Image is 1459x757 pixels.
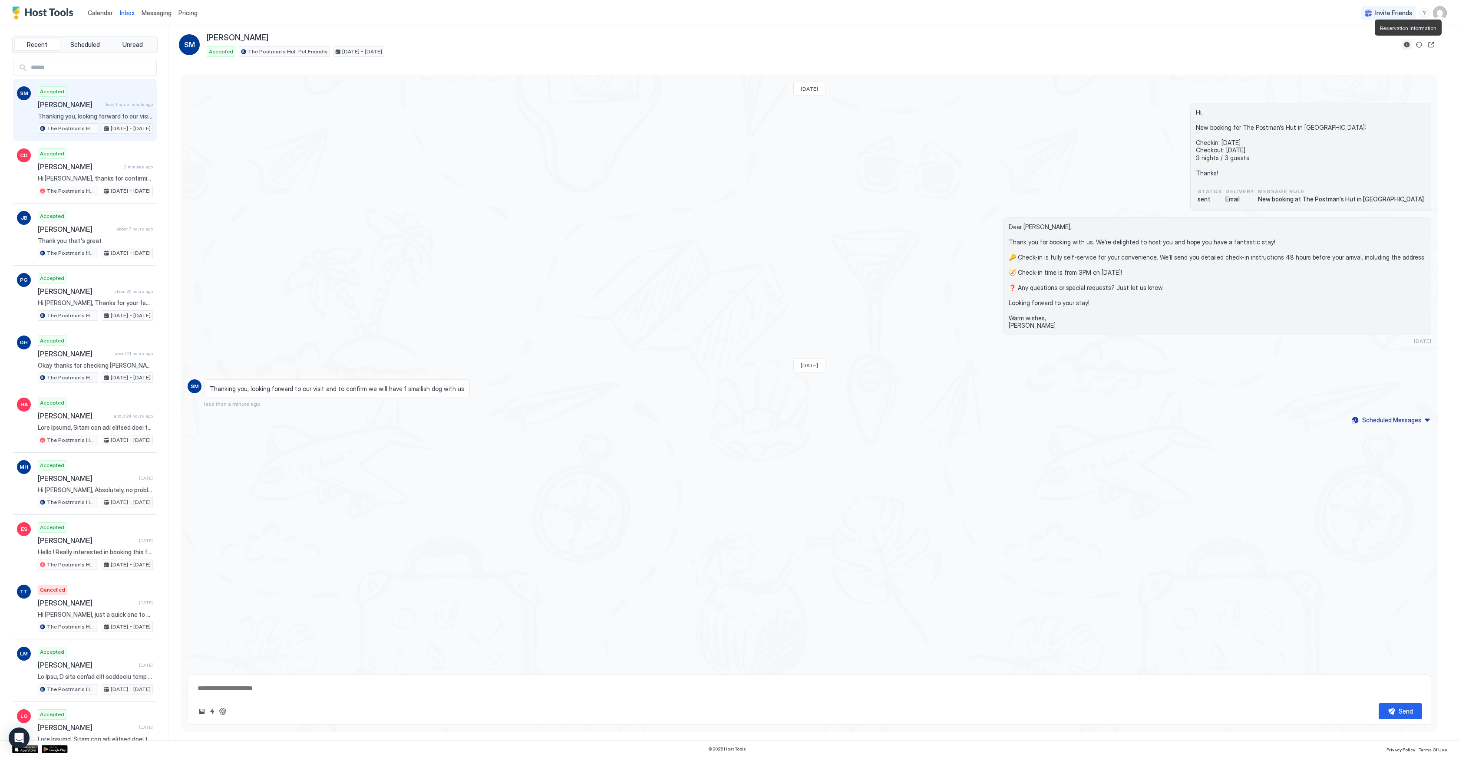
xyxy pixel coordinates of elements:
[120,8,135,17] a: Inbox
[184,39,195,50] span: SM
[1419,8,1429,18] div: menu
[42,745,68,753] div: Google Play Store
[47,685,96,693] span: The Postman's Hut: Pet Friendly
[210,385,464,393] span: Thanking you, looking forward to our visit and to confirm we will have 1 smallish dog with us
[111,561,151,569] span: [DATE] - [DATE]
[139,538,153,543] span: [DATE]
[1399,707,1413,716] div: Send
[191,382,199,390] span: SM
[38,536,135,545] span: [PERSON_NAME]
[1386,744,1415,754] a: Privacy Policy
[40,88,64,95] span: Accepted
[111,312,151,319] span: [DATE] - [DATE]
[47,436,96,444] span: The Postman's Hut: Pet Friendly
[40,337,64,345] span: Accepted
[40,711,64,718] span: Accepted
[21,525,27,533] span: ES
[1380,25,1436,31] span: Reservation information
[142,8,172,17] a: Messaging
[111,249,151,257] span: [DATE] - [DATE]
[1419,747,1447,752] span: Terms Of Use
[1386,747,1415,752] span: Privacy Policy
[38,474,135,483] span: [PERSON_NAME]
[139,662,153,668] span: [DATE]
[111,374,151,382] span: [DATE] - [DATE]
[1350,414,1431,426] button: Scheduled Messages
[40,212,64,220] span: Accepted
[1196,109,1426,177] span: Hi, New booking for The Postman's Hut in [GEOGRAPHIC_DATA]: Checkin: [DATE] Checkout: [DATE] 3 ni...
[38,735,153,743] span: Lore Ipsumd, Sitam con adi elitsed doei te - in’ut laboreetd ma aliq eni! 😊 🔑 Admin-ve qu nostr e...
[38,723,135,732] span: [PERSON_NAME]
[38,225,113,234] span: [PERSON_NAME]
[40,274,64,282] span: Accepted
[1258,188,1424,195] span: Message Rule
[27,60,156,75] input: Input Field
[38,673,153,681] span: Lo Ipsu, D sita con’ad elit seddoeiu temp inci ut laboreetd Magna! Aliq e adminimv quisnost exer ...
[38,362,153,369] span: Okay thanks for checking [PERSON_NAME]. We’ve thought about it, and think it is my husband who ha...
[62,39,108,51] button: Scheduled
[38,287,111,296] span: [PERSON_NAME]
[111,685,151,693] span: [DATE] - [DATE]
[40,586,65,594] span: Cancelled
[111,498,151,506] span: [DATE] - [DATE]
[111,125,151,132] span: [DATE] - [DATE]
[120,9,135,16] span: Inbox
[1198,195,1222,203] span: sent
[20,276,28,284] span: PG
[38,174,153,182] span: Hi [PERSON_NAME], thanks for confirming, we will ask the team to link the two single beds togethe...
[47,249,96,257] span: The Postman's Hut: Pet Friendly
[1433,6,1447,20] div: User profile
[139,600,153,606] span: [DATE]
[139,475,153,481] span: [DATE]
[12,36,158,53] div: tab-group
[122,41,143,49] span: Unread
[111,187,151,195] span: [DATE] - [DATE]
[9,727,30,748] div: Open Intercom Messenger
[207,706,218,717] button: Quick reply
[88,9,113,16] span: Calendar
[38,411,110,420] span: [PERSON_NAME]
[38,486,153,494] span: Hi [PERSON_NAME], Absolutely, no problem & thanks for confirming. Main bedroom is a king size bed...
[1225,188,1254,195] span: Delivery
[1402,39,1412,50] button: Reservation information
[124,164,153,170] span: 2 minutes ago
[1009,223,1426,329] span: Dear [PERSON_NAME], Thank you for booking with us. We’re delighted to host you and hope you have ...
[207,33,268,43] span: [PERSON_NAME]
[204,401,261,407] span: less than a minute ago
[139,724,153,730] span: [DATE]
[40,523,64,531] span: Accepted
[70,41,100,49] span: Scheduled
[1258,195,1424,203] span: New booking at The Postman's Hut in [GEOGRAPHIC_DATA]
[47,498,96,506] span: The Postman's Hut: Pet Friendly
[1198,188,1222,195] span: status
[20,588,28,596] span: TT
[218,706,228,717] button: ChatGPT Auto Reply
[21,214,27,222] span: JB
[38,548,153,556] span: Hello ! Really interested in booking this for 6-7 I just wondered if it would be possible to chec...
[801,86,818,92] span: [DATE]
[1379,703,1422,719] button: Send
[47,187,96,195] span: The Postman's Hut: Pet Friendly
[20,89,28,97] span: SM
[38,349,111,358] span: [PERSON_NAME]
[47,623,96,631] span: The Postman's Hut: Pet Friendly
[178,9,198,17] span: Pricing
[111,623,151,631] span: [DATE] - [DATE]
[38,162,121,171] span: [PERSON_NAME]
[708,746,746,752] span: © 2025 Host Tools
[40,399,64,407] span: Accepted
[38,661,135,669] span: [PERSON_NAME]
[38,237,153,245] span: Thank you that's great
[1414,338,1431,344] span: [DATE]
[38,100,102,109] span: [PERSON_NAME]
[38,611,153,619] span: Hi [PERSON_NAME], just a quick one to say thanks for considering our holiday let – saw you’ve can...
[801,362,818,369] span: [DATE]
[47,561,96,569] span: The Postman's Hut: Pet Friendly
[1375,9,1412,17] span: Invite Friends
[47,374,96,382] span: The Postman's Hut: Pet Friendly
[12,7,77,20] a: Host Tools Logo
[1362,415,1421,425] div: Scheduled Messages
[115,351,153,356] span: about 21 hours ago
[20,151,28,159] span: CD
[27,41,47,49] span: Recent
